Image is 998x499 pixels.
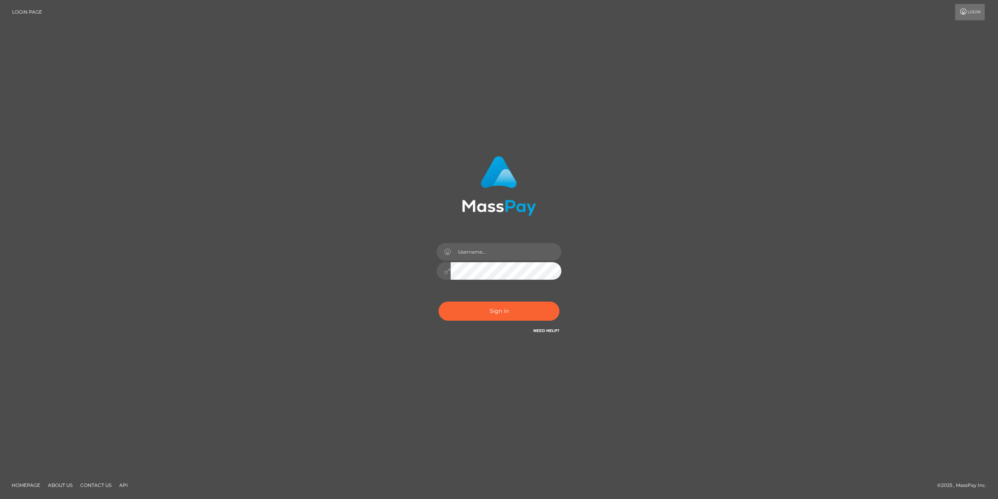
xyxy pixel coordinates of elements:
input: Username... [451,243,561,261]
a: Login [955,4,985,20]
img: MassPay Login [462,156,536,216]
a: Need Help? [533,328,559,333]
a: About Us [45,479,76,491]
button: Sign in [439,302,559,321]
a: API [116,479,131,491]
a: Homepage [9,479,43,491]
a: Login Page [12,4,42,20]
a: Contact Us [77,479,115,491]
div: © 2025 , MassPay Inc. [937,481,992,490]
